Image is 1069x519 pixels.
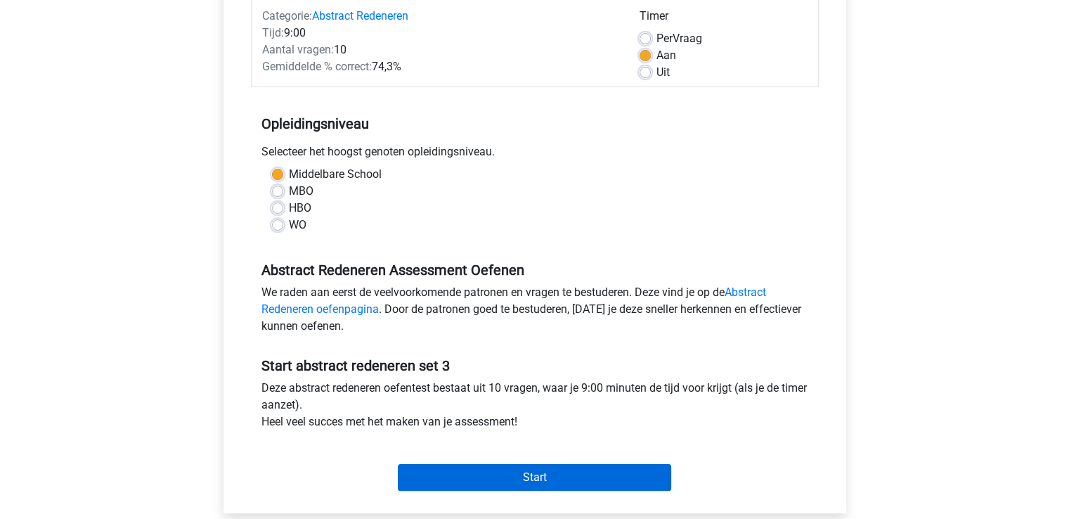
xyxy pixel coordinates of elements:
[312,9,408,23] a: Abstract Redeneren
[289,166,382,183] label: Middelbare School
[262,60,372,73] span: Gemiddelde % correct:
[251,284,819,340] div: We raden aan eerst de veelvoorkomende patronen en vragen te bestuderen. Deze vind je op de . Door...
[656,47,676,64] label: Aan
[289,200,311,217] label: HBO
[289,217,306,233] label: WO
[261,262,808,278] h5: Abstract Redeneren Assessment Oefenen
[398,464,671,491] input: Start
[262,26,284,39] span: Tijd:
[656,32,673,45] span: Per
[252,58,629,75] div: 74,3%
[640,8,808,30] div: Timer
[656,64,670,81] label: Uit
[251,143,819,166] div: Selecteer het hoogst genoten opleidingsniveau.
[252,25,629,41] div: 9:00
[262,9,312,23] span: Categorie:
[261,357,808,374] h5: Start abstract redeneren set 3
[656,30,702,47] label: Vraag
[289,183,313,200] label: MBO
[262,43,334,56] span: Aantal vragen:
[251,380,819,436] div: Deze abstract redeneren oefentest bestaat uit 10 vragen, waar je 9:00 minuten de tijd voor krijgt...
[252,41,629,58] div: 10
[261,110,808,138] h5: Opleidingsniveau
